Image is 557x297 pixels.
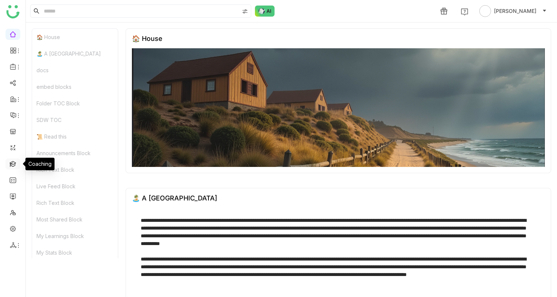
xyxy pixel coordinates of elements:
img: ask-buddy-normal.svg [255,6,275,17]
div: Rich Text Block [32,161,118,178]
div: 🏝️ A [GEOGRAPHIC_DATA] [32,45,118,62]
div: 🏠 House [32,29,118,45]
div: 📜 Read this [32,128,118,145]
div: Most Shared Block [32,211,118,228]
div: My Stats Block [32,244,118,261]
div: 🏠 House [132,35,162,42]
img: avatar [479,5,491,17]
div: 🏝️ A [GEOGRAPHIC_DATA] [132,194,217,202]
div: SDW TOC [32,112,118,128]
img: help.svg [461,8,468,15]
div: embed blocks [32,78,118,95]
img: 68553b2292361c547d91f02a [132,48,545,167]
div: Live Feed Block [32,178,118,195]
div: Announcements Block [32,145,118,161]
img: logo [6,5,20,18]
div: My Learnings Block [32,228,118,244]
img: search-type.svg [242,8,248,14]
div: Folder TOC Block [32,95,118,112]
span: [PERSON_NAME] [494,7,536,15]
div: Coaching [25,158,55,170]
button: [PERSON_NAME] [478,5,548,17]
div: docs [32,62,118,78]
div: Rich Text Block [32,195,118,211]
